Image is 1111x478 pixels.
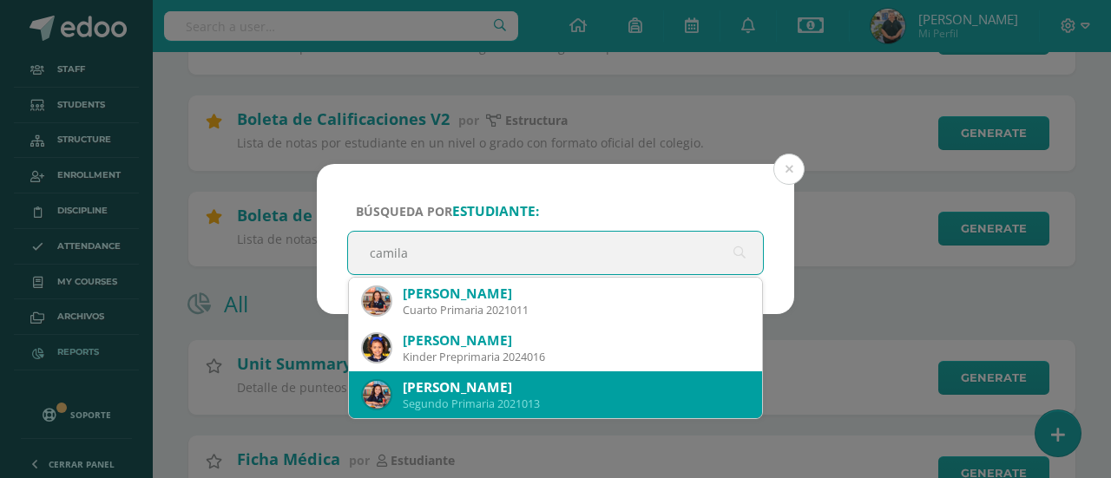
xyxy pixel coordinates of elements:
input: ej. Nicholas Alekzander, etc. [348,232,763,274]
div: [PERSON_NAME] [403,331,748,350]
span: Búsqueda por [356,203,539,219]
div: Kinder Preprimaria 2024016 [403,350,748,364]
div: Cuarto Primaria 2021011 [403,303,748,318]
img: f0afc62515899e846c7bf46fc47ee171.png [363,287,391,315]
img: fa8aedc6307b34377f60c28db704fc36.png [363,381,391,409]
div: Segundo Primaria 2021013 [403,396,748,411]
div: [PERSON_NAME] [403,378,748,396]
strong: estudiante: [452,202,539,220]
button: Close (Esc) [773,154,805,185]
img: eafc7362ef00a26beab008e6bbed68b8.png [363,334,391,362]
div: [PERSON_NAME] [403,285,748,303]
